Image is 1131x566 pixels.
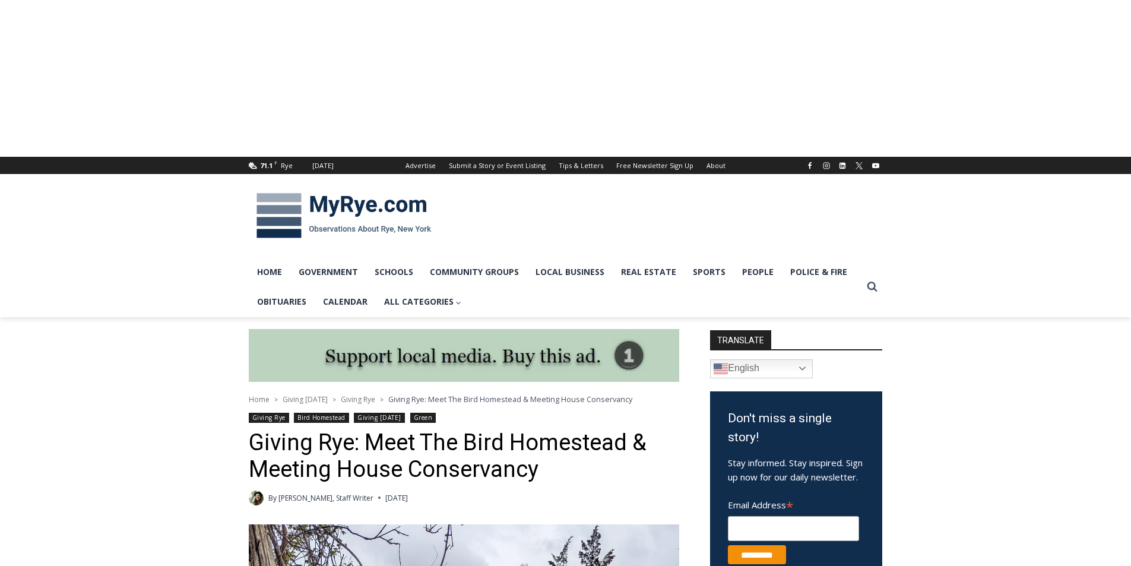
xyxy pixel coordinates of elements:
[385,492,408,504] time: [DATE]
[249,394,270,404] a: Home
[315,287,376,317] a: Calendar
[274,159,277,166] span: F
[399,157,442,174] a: Advertise
[613,257,685,287] a: Real Estate
[610,157,700,174] a: Free Newsletter Sign Up
[734,257,782,287] a: People
[819,159,834,173] a: Instagram
[341,394,375,404] a: Giving Rye
[249,429,679,483] h1: Giving Rye: Meet The Bird Homestead & Meeting House Conservancy
[728,409,864,447] h3: Don't miss a single story!
[249,491,264,505] a: Author image
[861,276,883,298] button: View Search Form
[869,159,883,173] a: YouTube
[835,159,850,173] a: Linkedin
[399,157,732,174] nav: Secondary Navigation
[728,493,859,514] label: Email Address
[852,159,866,173] a: X
[384,295,462,308] span: All Categories
[442,157,552,174] a: Submit a Story or Event Listing
[710,359,813,378] a: English
[380,396,384,404] span: >
[714,362,728,376] img: en
[803,159,817,173] a: Facebook
[700,157,732,174] a: About
[552,157,610,174] a: Tips & Letters
[685,257,734,287] a: Sports
[366,257,422,287] a: Schools
[249,329,679,382] img: support local media, buy this ad
[410,413,436,423] a: Green
[388,394,632,404] span: Giving Rye: Meet The Bird Homestead & Meeting House Conservancy
[290,257,366,287] a: Government
[422,257,527,287] a: Community Groups
[782,257,856,287] a: Police & Fire
[710,330,771,349] strong: TRANSLATE
[281,160,293,171] div: Rye
[249,491,264,505] img: (PHOTO: MyRye.com Intern and Editor Tucker Smith. Contributed.)Tucker Smith, MyRye.com
[268,492,277,504] span: By
[354,413,405,423] a: Giving [DATE]
[260,161,273,170] span: 71.1
[249,413,289,423] a: Giving Rye
[249,287,315,317] a: Obituaries
[249,393,679,405] nav: Breadcrumbs
[312,160,334,171] div: [DATE]
[249,257,290,287] a: Home
[527,257,613,287] a: Local Business
[278,493,373,503] a: [PERSON_NAME], Staff Writer
[728,456,864,484] p: Stay informed. Stay inspired. Sign up now for our daily newsletter.
[283,394,328,404] a: Giving [DATE]
[249,185,439,246] img: MyRye.com
[249,257,861,317] nav: Primary Navigation
[332,396,336,404] span: >
[294,413,349,423] a: Bird Homestead
[376,287,470,317] a: All Categories
[274,396,278,404] span: >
